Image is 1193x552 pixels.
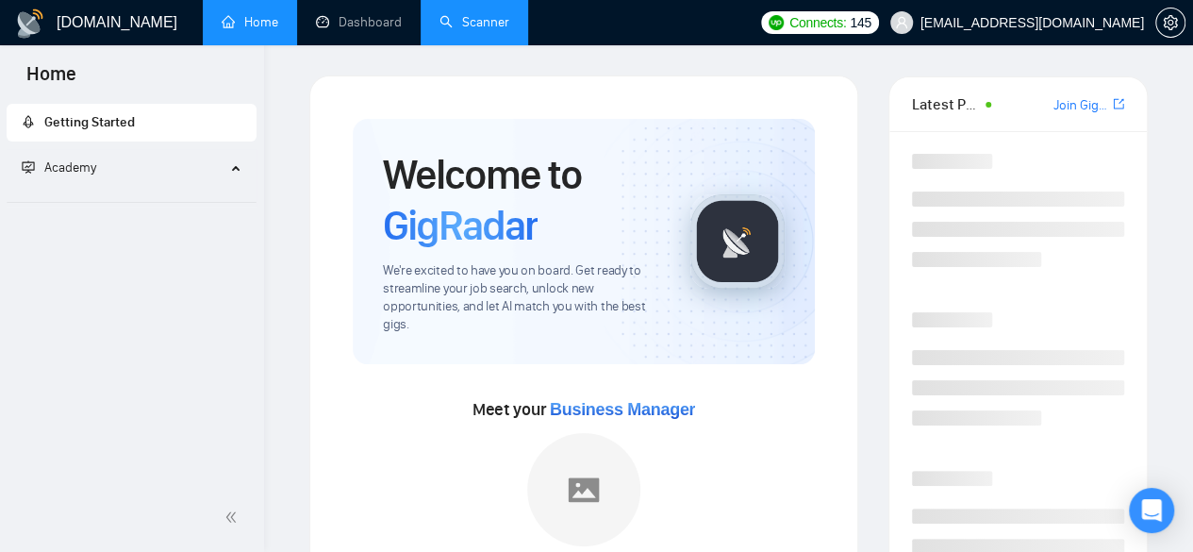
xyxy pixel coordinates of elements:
span: Home [11,60,91,100]
span: double-left [224,508,243,527]
span: Getting Started [44,114,135,130]
img: gigradar-logo.png [690,194,785,289]
span: Latest Posts from the GigRadar Community [912,92,980,116]
span: GigRadar [383,200,538,251]
a: Join GigRadar Slack Community [1053,95,1109,116]
img: upwork-logo.png [769,15,784,30]
span: Meet your [472,399,695,420]
span: rocket [22,115,35,128]
span: Academy [22,159,96,176]
span: export [1113,96,1124,111]
h1: Welcome to [383,149,660,251]
a: dashboardDashboard [316,14,402,30]
a: export [1113,95,1124,113]
span: fund-projection-screen [22,160,35,174]
span: setting [1156,15,1185,30]
span: user [895,16,908,29]
a: setting [1155,15,1185,30]
a: homeHome [222,14,278,30]
li: Academy Homepage [7,194,257,207]
img: logo [15,8,45,39]
button: setting [1155,8,1185,38]
span: Connects: [789,12,846,33]
a: searchScanner [439,14,509,30]
span: Business Manager [550,400,695,419]
span: 145 [850,12,870,33]
span: Academy [44,159,96,176]
span: We're excited to have you on board. Get ready to streamline your job search, unlock new opportuni... [383,262,660,334]
li: Getting Started [7,104,257,142]
div: Open Intercom Messenger [1129,488,1174,533]
img: placeholder.png [527,433,640,546]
